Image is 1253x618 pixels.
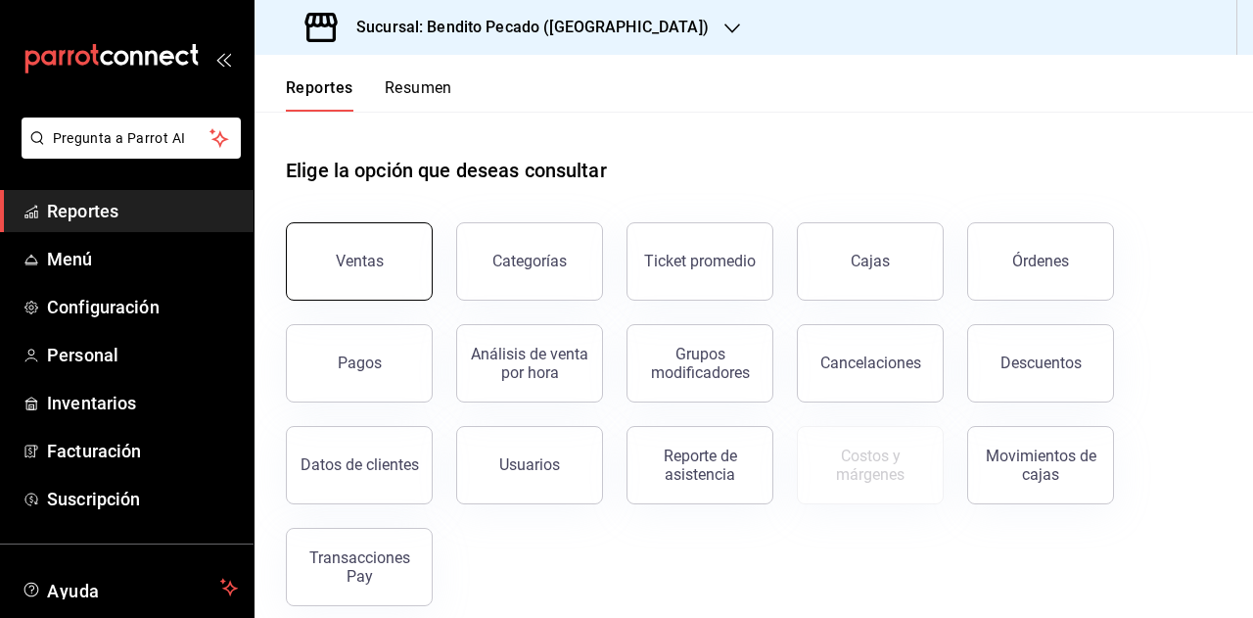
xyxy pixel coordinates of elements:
span: Ayuda [47,576,212,599]
button: Reporte de asistencia [626,426,773,504]
div: Ventas [336,252,384,270]
button: Usuarios [456,426,603,504]
button: Transacciones Pay [286,528,433,606]
button: Categorías [456,222,603,301]
button: Pregunta a Parrot AI [22,118,241,159]
h3: Sucursal: Bendito Pecado ([GEOGRAPHIC_DATA]) [341,16,709,39]
button: Grupos modificadores [626,324,773,403]
div: Análisis de venta por hora [469,345,590,382]
a: Pregunta a Parrot AI [14,142,241,163]
div: navigation tabs [286,78,452,112]
button: open_drawer_menu [215,51,231,67]
div: Reporte de asistencia [639,447,761,484]
button: Cancelaciones [797,324,944,403]
button: Cajas [797,222,944,301]
div: Descuentos [1000,354,1082,372]
span: Configuración [47,294,238,320]
div: Pagos [338,354,382,372]
div: Movimientos de cajas [980,447,1101,484]
div: Cajas [851,252,890,270]
span: Facturación [47,438,238,464]
button: Pagos [286,324,433,403]
div: Cancelaciones [820,354,921,372]
div: Categorías [492,252,567,270]
button: Datos de clientes [286,426,433,504]
span: Suscripción [47,486,238,512]
span: Menú [47,246,238,272]
span: Pregunta a Parrot AI [53,128,210,149]
div: Costos y márgenes [810,447,931,484]
button: Descuentos [967,324,1114,403]
h1: Elige la opción que deseas consultar [286,156,607,185]
span: Personal [47,342,238,368]
div: Datos de clientes [301,455,419,474]
button: Contrata inventarios para ver este reporte [797,426,944,504]
button: Análisis de venta por hora [456,324,603,403]
div: Usuarios [499,455,560,474]
button: Reportes [286,78,353,112]
button: Resumen [385,78,452,112]
button: Órdenes [967,222,1114,301]
div: Transacciones Pay [299,548,420,586]
button: Ticket promedio [626,222,773,301]
span: Reportes [47,198,238,224]
button: Movimientos de cajas [967,426,1114,504]
div: Ticket promedio [644,252,756,270]
div: Órdenes [1012,252,1069,270]
span: Inventarios [47,390,238,416]
div: Grupos modificadores [639,345,761,382]
button: Ventas [286,222,433,301]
